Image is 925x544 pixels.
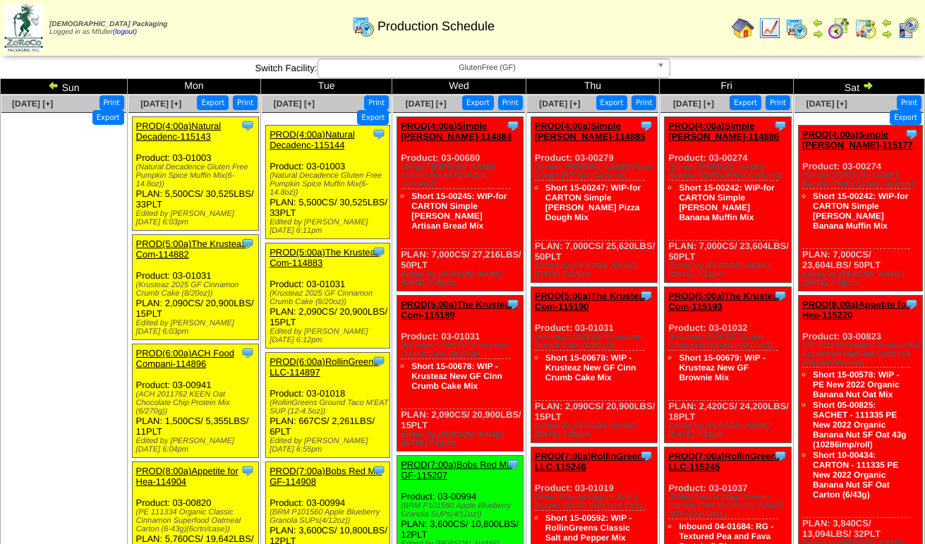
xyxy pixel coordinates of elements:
[270,171,389,197] div: (Natural Decadence Gluten Free Pumpkin Spice Muffin Mix(6-14.8oz))
[392,79,526,95] td: Wed
[4,4,43,52] img: zoroco-logo-small.webp
[270,508,389,525] div: (BRM P101560 Apple Blueberry Granola SUPs(4/12oz))
[802,270,922,287] div: Edited by [PERSON_NAME] [DATE] 7:19pm
[261,79,392,95] td: Tue
[802,299,909,320] a: PROD(8:00a)Appetite for Hea-115220
[49,20,167,36] span: Logged in as Mfuller
[406,99,447,109] a: [DATE] [+]
[660,79,794,95] td: Fri
[828,17,850,40] img: calendarblend.gif
[806,99,847,109] span: [DATE] [+]
[241,346,255,360] img: Tooltip
[136,238,246,260] a: PROD(5:00a)The Krusteaz Com-114882
[136,390,258,416] div: (ACH 2011762 KEEN Oat Chocolate Chip Protein Mix (6/270g))
[1,79,128,95] td: Sun
[535,493,657,510] div: (RollinGreens Classic Salt & Pepper M'EAT SUP(12-4.5oz))
[813,191,908,231] a: Short 15-00242: WIP-for CARTON Simple [PERSON_NAME] Banana Muffin Mix
[535,451,648,472] a: PROD(7:00a)RollinGreens LLC-115246
[113,28,137,36] a: (logout)
[890,110,921,125] button: Export
[639,119,653,133] img: Tooltip
[793,79,924,95] td: Sat
[535,333,657,350] div: (Krusteaz 2025 GF Cinnamon Crumb Cake (8/20oz))
[531,287,657,443] div: Product: 03-01031 PLAN: 2,090CS / 20,900LBS / 15PLT
[535,163,657,180] div: (Simple [PERSON_NAME] Pizza Dough (6/9.8oz Cartons))
[136,281,258,298] div: (Krusteaz 2025 GF Cinnamon Crumb Cake (8/20oz))
[48,80,59,91] img: arrowleft.gif
[854,17,877,40] img: calendarinout.gif
[401,341,523,358] div: (Krusteaz 2025 GF Cinnamon Crumb Cake (8/20oz))
[411,191,507,231] a: Short 15-00245: WIP-for CARTON Simple [PERSON_NAME] Artisan Bread Mix
[397,117,524,291] div: Product: 03-00680 PLAN: 7,000CS / 27,216LBS / 50PLT
[270,437,389,454] div: Edited by [PERSON_NAME] [DATE] 6:55pm
[197,95,229,110] button: Export
[372,127,386,141] img: Tooltip
[136,437,258,454] div: Edited by [PERSON_NAME] [DATE] 6:04pm
[668,422,790,439] div: Edited by [PERSON_NAME] [DATE] 7:11pm
[270,466,382,487] a: PROD(7:00a)Bobs Red Mill GF-114908
[372,245,386,259] img: Tooltip
[539,99,580,109] a: [DATE] [+]
[462,95,494,110] button: Export
[324,59,651,76] span: GlutenFree (GF)
[12,99,53,109] span: [DATE] [+]
[665,287,791,443] div: Product: 03-01032 PLAN: 2,420CS / 24,200LBS / 18PLT
[136,121,222,142] a: PROD(4:00a)Natural Decadenc-115143
[132,117,258,231] div: Product: 03-01003 PLAN: 5,500CS / 30,525LBS / 33PLT
[673,99,714,109] a: [DATE] [+]
[127,79,261,95] td: Mon
[535,262,657,279] div: Edited by [PERSON_NAME] [DATE] 7:07pm
[372,354,386,368] img: Tooltip
[506,457,520,471] img: Tooltip
[401,121,512,142] a: PROD(4:00a)Simple [PERSON_NAME]-114884
[270,129,355,150] a: PROD(4:00a)Natural Decadenc-115144
[270,218,389,235] div: Edited by [PERSON_NAME] [DATE] 6:11pm
[766,95,790,110] button: Print
[136,163,258,188] div: (Natural Decadence Gluten Free Pumpkin Spice Muffin Mix(6-14.8oz))
[274,99,315,109] a: [DATE] [+]
[668,493,790,519] div: (RollinGreens Plant Protein Classic CHIC'[PERSON_NAME] SUP (12-4.5oz) )
[802,341,922,367] div: (PE 111335 Organic Banana Nut Superfood Oatmeal Carton (6-43g)(6crtn/case))
[545,183,641,222] a: Short 15-00247: WIP-for CARTON Simple [PERSON_NAME] Pizza Dough Mix
[813,400,907,449] a: Short 05-00825: SACHET - 111335 PE New 2022 Organic Banana Nut SF Oat 43g (10286imp/roll)
[798,126,922,291] div: Product: 03-00274 PLAN: 7,000CS / 23,604LBS / 50PLT
[679,183,774,222] a: Short 15-00242: WIP-for CARTON Simple [PERSON_NAME] Banana Muffin Mix
[668,451,781,472] a: PROD(7:00a)RollinGreens LLC-115245
[813,450,898,500] a: Short 10-00434: CARTON - 111335 PE New 2022 Organic Banana Nut SF Oat Carton (6/43g)
[668,262,790,279] div: Edited by [PERSON_NAME] [DATE] 7:11pm
[49,20,167,28] span: [DEMOGRAPHIC_DATA] Packaging
[668,291,782,312] a: PROD(5:00a)The Krusteaz Com-115193
[136,508,258,533] div: (PE 111334 Organic Classic Cinnamon Superfood Oatmeal Carton (6-43g)(6crtn/case))
[498,95,523,110] button: Print
[905,127,919,141] img: Tooltip
[270,356,378,377] a: PROD(6:00a)RollinGreens LLC-114897
[545,513,631,543] a: Short 15-00592: WIP - RollinGreens Classic Salt and Pepper Mix
[140,99,181,109] span: [DATE] [+]
[506,297,520,311] img: Tooltip
[881,28,893,40] img: arrowright.gif
[531,117,657,283] div: Product: 03-00279 PLAN: 7,000CS / 25,620LBS / 50PLT
[241,236,255,250] img: Tooltip
[631,95,656,110] button: Print
[132,235,258,340] div: Product: 03-01031 PLAN: 2,090CS / 20,900LBS / 15PLT
[802,129,913,150] a: PROD(4:00a)Simple [PERSON_NAME]-115177
[136,466,238,487] a: PROD(8:00a)Appetite for Hea-114904
[92,110,124,125] button: Export
[270,289,389,306] div: (Krusteaz 2025 GF Cinnamon Crumb Cake (8/20oz))
[132,344,258,458] div: Product: 03-00941 PLAN: 1,500CS / 5,355LBS / 11PLT
[897,95,921,110] button: Print
[266,126,390,239] div: Product: 03-01003 PLAN: 5,500CS / 30,525LBS / 33PLT
[377,19,495,34] span: Production Schedule
[357,110,389,125] button: Export
[773,289,787,303] img: Tooltip
[802,171,922,188] div: (Simple [PERSON_NAME] Banana Muffin (6/9oz Cartons))
[813,370,900,399] a: Short 15-00578: WIP - PE New 2022 Organic Banana Nut Oat Mix
[668,163,790,180] div: (Simple [PERSON_NAME] Banana Muffin (6/9oz Cartons))
[535,422,657,439] div: Edited by [PERSON_NAME] [DATE] 7:08pm
[812,28,823,40] img: arrowright.gif
[812,17,823,28] img: arrowleft.gif
[401,459,513,480] a: PROD(7:00a)Bobs Red Mill GF-115207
